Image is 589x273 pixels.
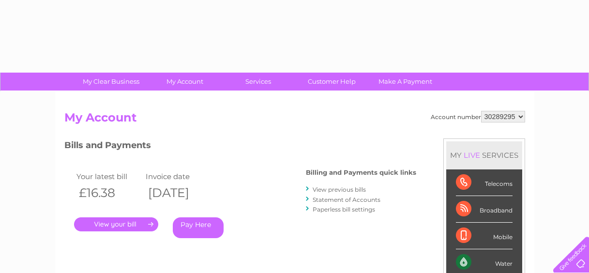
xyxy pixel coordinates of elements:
td: Your latest bill [74,170,144,183]
th: [DATE] [143,183,213,203]
div: MY SERVICES [446,141,522,169]
a: . [74,217,158,231]
div: Account number [431,111,525,122]
a: Customer Help [292,73,372,91]
h2: My Account [64,111,525,129]
a: Services [218,73,298,91]
a: Pay Here [173,217,224,238]
a: View previous bills [313,186,366,193]
a: My Clear Business [71,73,151,91]
a: Make A Payment [365,73,445,91]
a: Paperless bill settings [313,206,375,213]
div: LIVE [462,151,482,160]
h4: Billing and Payments quick links [306,169,416,176]
a: Statement of Accounts [313,196,380,203]
td: Invoice date [143,170,213,183]
div: Mobile [456,223,513,249]
h3: Bills and Payments [64,138,416,155]
div: Broadband [456,196,513,223]
th: £16.38 [74,183,144,203]
div: Telecoms [456,169,513,196]
a: My Account [145,73,225,91]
